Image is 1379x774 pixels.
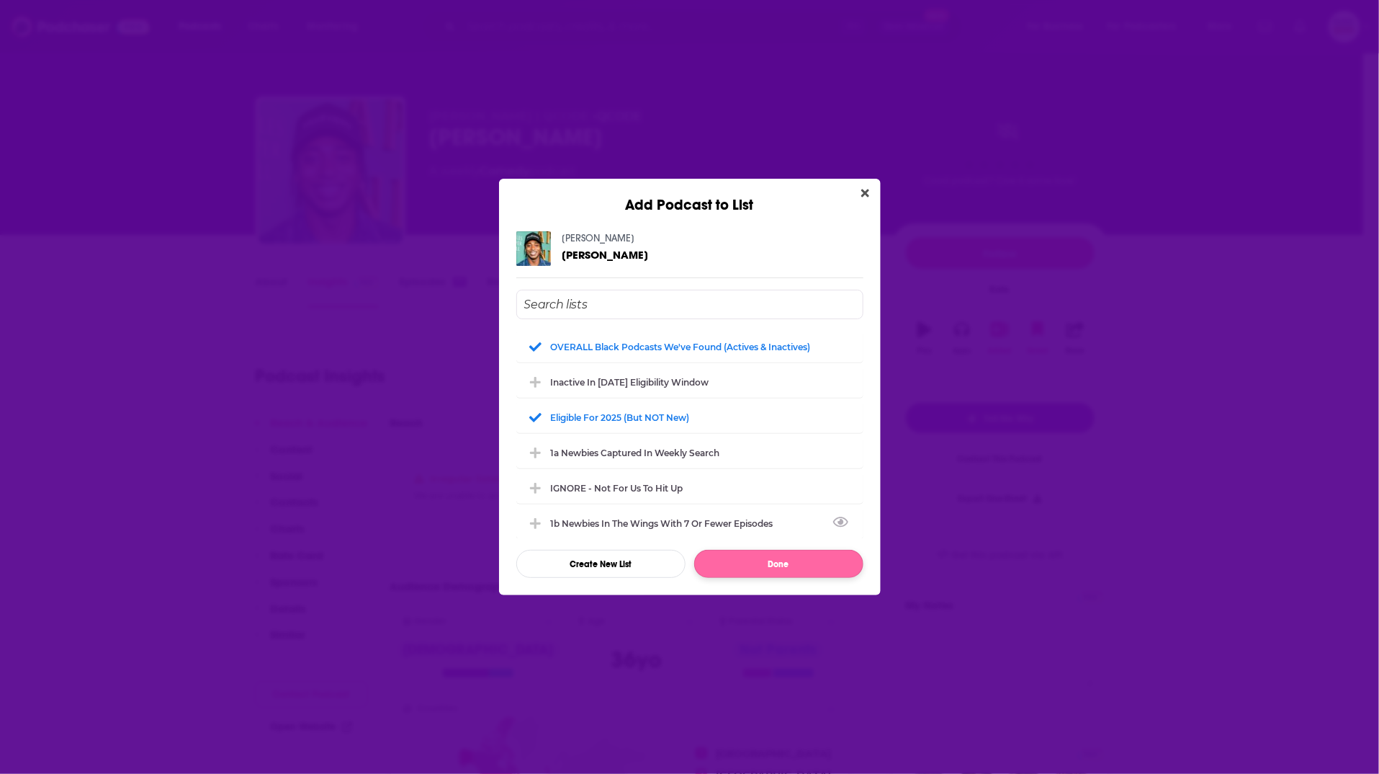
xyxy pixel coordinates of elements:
div: Add Podcast To List [516,290,863,578]
div: Eligible for 2025 (but NOT new) [516,401,863,433]
div: OVERALL Black podcasts we've found (actives & inactives) [551,342,811,352]
div: OVERALL Black podcasts we've found (actives & inactives) [516,331,863,362]
div: Eligible for 2025 (but NOT new) [551,412,690,423]
input: Search lists [516,290,863,319]
button: Done [694,550,863,578]
div: IGNORE - not for us to hit up [551,483,683,494]
button: View Link [773,526,782,528]
div: Add Podcast to List [499,179,881,214]
div: 1a Newbies captured in weekly search [551,448,720,458]
div: 1b Newbies in the wings with 7 or fewer episodes [516,507,863,539]
a: Kevin Langue [562,232,635,244]
button: Create New List [516,550,686,578]
div: 1b Newbies in the wings with 7 or fewer episodes [551,518,782,529]
a: Kevin Langue [562,249,649,261]
div: 1a Newbies captured in weekly search [516,437,863,468]
div: IGNORE - not for us to hit up [516,472,863,504]
button: Close [855,184,875,203]
img: Kevin Langue [516,231,551,266]
span: [PERSON_NAME] [562,248,649,262]
div: Inactive in [DATE] eligibility window [551,377,709,388]
div: Inactive in 2025 eligibility window [516,366,863,398]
